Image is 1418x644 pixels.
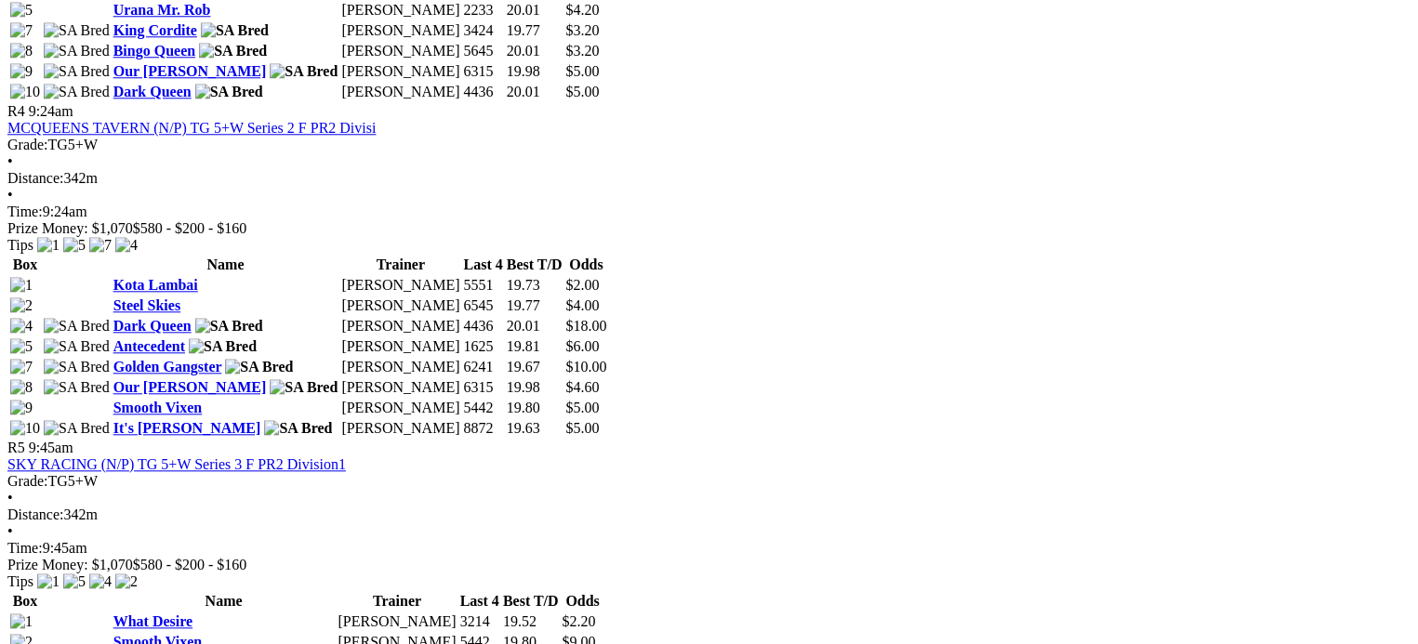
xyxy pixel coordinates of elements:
td: 20.01 [506,83,563,101]
div: 9:45am [7,540,1411,557]
td: 19.98 [506,378,563,397]
img: 5 [63,573,86,590]
img: 8 [10,43,33,59]
span: Grade: [7,473,48,489]
th: Odds [564,256,607,274]
span: • [7,187,13,203]
span: Grade: [7,137,48,152]
td: 2233 [462,1,503,20]
a: Our [PERSON_NAME] [113,379,267,395]
span: $3.20 [565,22,599,38]
span: Tips [7,573,33,589]
td: 20.01 [506,1,563,20]
span: $4.60 [565,379,599,395]
img: 2 [10,297,33,314]
td: [PERSON_NAME] [340,83,460,101]
td: 4436 [462,317,503,335]
td: 19.81 [506,337,563,356]
img: 10 [10,420,40,437]
img: 1 [37,573,60,590]
img: SA Bred [195,318,263,335]
img: 7 [89,237,112,254]
td: 20.01 [506,42,563,60]
img: 4 [89,573,112,590]
a: Dark Queen [113,84,192,99]
span: $5.00 [565,420,599,436]
img: SA Bred [189,338,257,355]
th: Best T/D [502,592,560,611]
span: $18.00 [565,318,606,334]
span: 9:24am [29,103,73,119]
a: Antecedent [113,338,185,354]
td: 6545 [462,296,503,315]
img: SA Bred [264,420,332,437]
div: TG5+W [7,473,1411,490]
img: SA Bred [225,359,293,375]
img: SA Bred [195,84,263,100]
td: 19.52 [502,612,560,631]
td: 19.73 [506,276,563,295]
td: 19.77 [506,21,563,40]
img: SA Bred [44,338,110,355]
img: SA Bred [44,420,110,437]
td: 6241 [462,358,503,376]
span: $2.20 [563,613,596,629]
img: SA Bred [270,63,338,80]
td: [PERSON_NAME] [340,317,460,335]
div: Prize Money: $1,070 [7,220,1411,237]
td: 6315 [462,62,503,81]
a: Kota Lambai [113,277,198,293]
span: $2.00 [565,277,599,293]
a: MCQUEENS TAVERN (N/P) TG 5+W Series 2 F PR2 Divisi [7,120,376,136]
td: [PERSON_NAME] [340,21,460,40]
td: [PERSON_NAME] [340,358,460,376]
span: $580 - $200 - $160 [133,220,247,236]
a: Steel Skies [113,297,180,313]
span: • [7,153,13,169]
a: Urana Mr. Rob [113,2,211,18]
th: Odds [562,592,604,611]
span: Tips [7,237,33,253]
th: Trainer [340,256,460,274]
span: $4.00 [565,297,599,313]
img: SA Bred [44,22,110,39]
td: [PERSON_NAME] [340,42,460,60]
a: What Desire [113,613,192,629]
span: $5.00 [565,84,599,99]
a: SKY RACING (N/P) TG 5+W Series 3 F PR2 Division1 [7,456,346,472]
img: 4 [10,318,33,335]
span: Time: [7,540,43,556]
td: 3214 [459,612,500,631]
img: SA Bred [270,379,338,396]
a: It's [PERSON_NAME] [113,420,261,436]
td: 20.01 [506,317,563,335]
td: [PERSON_NAME] [340,337,460,356]
th: Best T/D [506,256,563,274]
img: SA Bred [44,359,110,375]
img: SA Bred [199,43,267,59]
td: [PERSON_NAME] [340,399,460,417]
img: SA Bred [44,379,110,396]
span: $5.00 [565,400,599,415]
a: King Cordite [113,22,197,38]
td: 19.63 [506,419,563,438]
span: Box [13,593,38,609]
img: 1 [10,613,33,630]
div: 9:24am [7,204,1411,220]
img: 9 [10,63,33,80]
img: 5 [10,2,33,19]
span: • [7,523,13,539]
td: 19.80 [506,399,563,417]
span: Box [13,256,38,272]
td: [PERSON_NAME] [340,296,460,315]
span: Time: [7,204,43,219]
img: 2 [115,573,138,590]
th: Name [113,256,339,274]
img: SA Bred [201,22,269,39]
td: 3424 [462,21,503,40]
span: $6.00 [565,338,599,354]
th: Last 4 [459,592,500,611]
img: 1 [37,237,60,254]
img: 5 [10,338,33,355]
td: 6315 [462,378,503,397]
